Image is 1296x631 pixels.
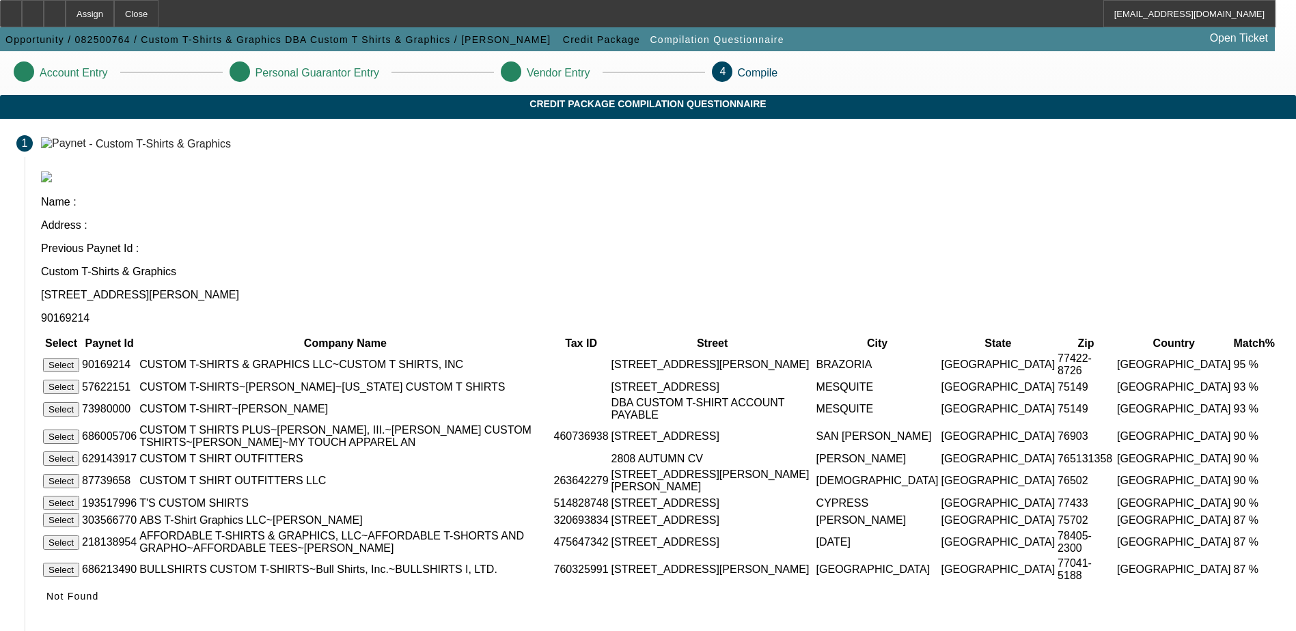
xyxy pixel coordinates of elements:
[5,34,551,45] span: Opportunity / 082500764 / Custom T-Shirts & Graphics DBA Custom T Shirts & Graphics / [PERSON_NAME]
[816,379,939,395] td: MESQUITE
[41,219,1280,232] p: Address :
[43,430,79,444] button: Select
[43,451,79,466] button: Select
[816,451,939,466] td: [PERSON_NAME]
[10,98,1286,109] span: Credit Package Compilation Questionnaire
[139,468,551,494] td: CUSTOM T SHIRT OUTFITTERS LLC
[89,137,231,149] div: - Custom T-Shirts & Graphics
[1204,27,1273,50] a: Open Ticket
[1233,451,1276,466] td: 90 %
[139,557,551,583] td: BULLSHIRTS CUSTOM T-SHIRTS~Bull Shirts, Inc.~BULLSHIRTS I, LTD.
[1116,337,1232,350] th: Country
[650,34,784,45] span: Compilation Questionnaire
[81,352,137,378] td: 90169214
[81,512,137,528] td: 303566770
[41,584,105,608] button: Not Found
[611,337,814,350] th: Street
[553,468,609,494] td: 263642279
[816,557,939,583] td: [GEOGRAPHIC_DATA]
[139,451,551,466] td: CUSTOM T SHIRT OUTFITTERS
[941,396,1056,422] td: [GEOGRAPHIC_DATA]
[43,474,79,488] button: Select
[139,396,551,422] td: CUSTOM T-SHIRT~[PERSON_NAME]
[43,358,79,372] button: Select
[1116,423,1232,449] td: [GEOGRAPHIC_DATA]
[611,557,814,583] td: [STREET_ADDRESS][PERSON_NAME]
[553,557,609,583] td: 760325991
[1057,468,1115,494] td: 76502
[1233,468,1276,494] td: 90 %
[611,529,814,555] td: [STREET_ADDRESS]
[1116,529,1232,555] td: [GEOGRAPHIC_DATA]
[1233,495,1276,511] td: 90 %
[1116,468,1232,494] td: [GEOGRAPHIC_DATA]
[816,495,939,511] td: CYPRESS
[611,451,814,466] td: 2808 AUTUMN CV
[42,337,80,350] th: Select
[1233,557,1276,583] td: 87 %
[41,171,52,182] img: paynet_logo.jpg
[553,423,609,449] td: 460736938
[43,513,79,527] button: Select
[81,557,137,583] td: 686213490
[43,563,79,577] button: Select
[816,512,939,528] td: [PERSON_NAME]
[563,34,640,45] span: Credit Package
[43,496,79,510] button: Select
[139,512,551,528] td: ABS T-Shirt Graphics LLC~[PERSON_NAME]
[40,67,108,79] p: Account Entry
[1057,451,1115,466] td: 765131358
[139,337,551,350] th: Company Name
[46,591,99,602] span: Not Found
[1057,529,1115,555] td: 78405-2300
[1057,379,1115,395] td: 75149
[816,468,939,494] td: [DEMOGRAPHIC_DATA]
[1233,512,1276,528] td: 87 %
[611,423,814,449] td: [STREET_ADDRESS]
[1116,495,1232,511] td: [GEOGRAPHIC_DATA]
[1057,352,1115,378] td: 77422-8726
[81,495,137,511] td: 193517996
[611,468,814,494] td: [STREET_ADDRESS][PERSON_NAME][PERSON_NAME]
[816,529,939,555] td: [DATE]
[1116,396,1232,422] td: [GEOGRAPHIC_DATA]
[1233,379,1276,395] td: 93 %
[41,137,86,150] img: Paynet
[1057,396,1115,422] td: 75149
[816,396,939,422] td: MESQUITE
[1116,451,1232,466] td: [GEOGRAPHIC_DATA]
[81,468,137,494] td: 87739658
[1057,557,1115,583] td: 77041-5188
[941,379,1056,395] td: [GEOGRAPHIC_DATA]
[941,451,1056,466] td: [GEOGRAPHIC_DATA]
[816,337,939,350] th: City
[527,67,590,79] p: Vendor Entry
[43,535,79,550] button: Select
[43,402,79,417] button: Select
[611,379,814,395] td: [STREET_ADDRESS]
[81,423,137,449] td: 686005706
[139,423,551,449] td: CUSTOM T SHIRTS PLUS~[PERSON_NAME], III.~[PERSON_NAME] CUSTOM TSHIRTS~[PERSON_NAME]~MY TOUCH APPA...
[941,352,1056,378] td: [GEOGRAPHIC_DATA]
[139,352,551,378] td: CUSTOM T-SHIRTS & GRAPHICS LLC~CUSTOM T SHIRTS, INC
[256,67,379,79] p: Personal Guarantor Entry
[1233,423,1276,449] td: 90 %
[22,137,28,150] span: 1
[1116,557,1232,583] td: [GEOGRAPHIC_DATA]
[139,529,551,555] td: AFFORDABLE T-SHIRTS & GRAPHICS, LLC~AFFORDABLE T-SHORTS AND GRAPHO~AFFORDABLE TEES~[PERSON_NAME]
[81,529,137,555] td: 218138954
[611,495,814,511] td: [STREET_ADDRESS]
[611,396,814,422] td: DBA CUSTOM T-SHIRT ACCOUNT PAYABLE
[941,495,1056,511] td: [GEOGRAPHIC_DATA]
[81,451,137,466] td: 629143917
[1057,337,1115,350] th: Zip
[941,529,1056,555] td: [GEOGRAPHIC_DATA]
[816,352,939,378] td: BRAZORIA
[41,196,1280,208] p: Name :
[553,495,609,511] td: 514828748
[41,242,1280,255] p: Previous Paynet Id :
[1057,423,1115,449] td: 76903
[941,337,1056,350] th: State
[941,423,1056,449] td: [GEOGRAPHIC_DATA]
[646,27,787,52] button: Compilation Questionnaire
